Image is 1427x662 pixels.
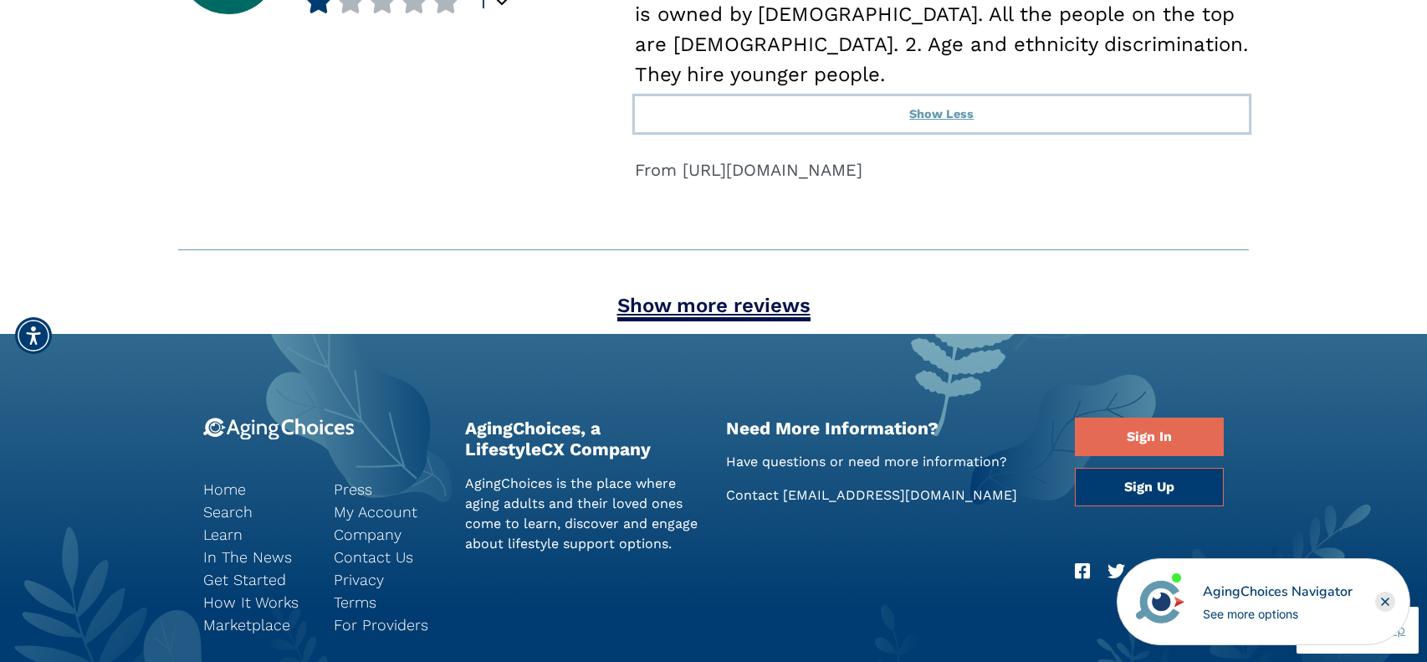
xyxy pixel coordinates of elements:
[1107,558,1125,585] a: Twitter
[465,474,702,554] p: AgingChoices is the place where aging adults and their loved ones come to learn, discover and eng...
[726,418,1050,439] h2: Need More Information?
[203,568,309,591] a: Get Started
[334,591,439,613] a: Terms
[1075,558,1090,585] a: Facebook
[334,613,439,636] a: For Providers
[726,485,1050,505] p: Contact
[617,294,811,321] a: Show more reviews
[1203,605,1353,623] div: See more options
[726,452,1050,472] p: Have questions or need more information?
[334,523,439,546] a: Company
[1375,592,1395,612] div: Close
[334,546,439,568] a: Contact Us
[465,418,702,459] h2: AgingChoices, a LifestyleCX Company
[203,591,309,613] a: How It Works
[203,523,309,546] a: Learn
[635,96,1249,133] button: Show Less
[203,613,309,636] a: Marketplace
[1075,468,1224,506] a: Sign Up
[334,500,439,523] a: My Account
[1132,573,1189,630] img: avatar
[203,478,309,500] a: Home
[334,478,439,500] a: Press
[203,418,355,440] img: 9-logo.svg
[1075,418,1224,456] a: Sign In
[203,546,309,568] a: In The News
[635,157,1249,182] div: From [URL][DOMAIN_NAME]
[1143,558,1158,585] a: Instagram
[15,317,52,354] div: Accessibility Menu
[203,500,309,523] a: Search
[334,568,439,591] a: Privacy
[1203,582,1353,602] div: AgingChoices Navigator
[783,487,1017,503] a: [EMAIL_ADDRESS][DOMAIN_NAME]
